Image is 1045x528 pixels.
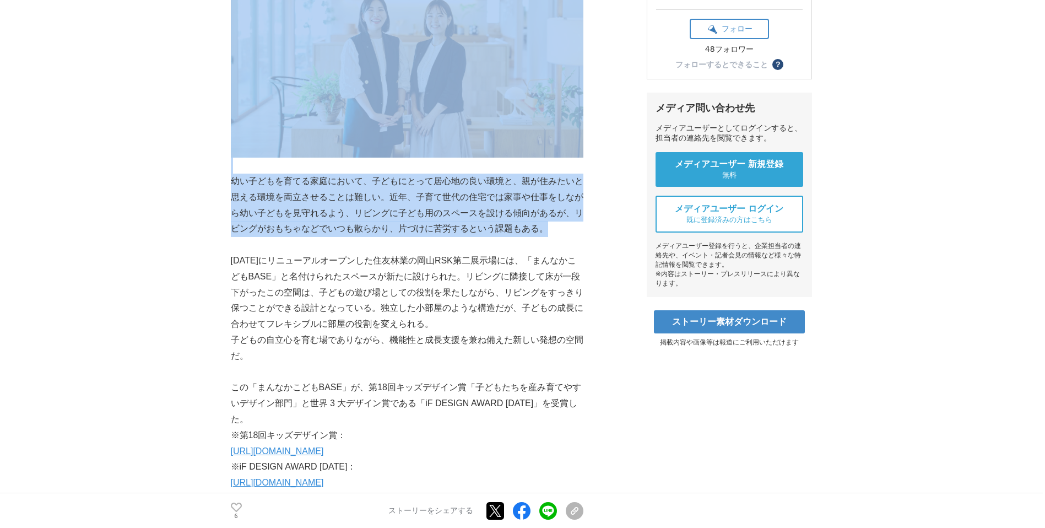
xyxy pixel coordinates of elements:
p: ストーリーをシェアする [388,506,473,516]
p: この「まんなかこどもBASE」が、第18回キッズデザイン賞「子どもたちを産み育てやすいデザイン部門」と世界 3 大デザイン賞である「iF DESIGN AWARD [DATE]」を受賞した。 [231,380,583,427]
span: ？ [774,61,782,68]
span: 既に登録済みの方はこちら [686,215,772,225]
span: メディアユーザー ログイン [675,203,784,215]
span: メディアユーザー 新規登録 [675,159,784,170]
div: メディアユーザー登録を行うと、企業担当者の連絡先や、イベント・記者会見の情報など様々な特記情報を閲覧できます。 ※内容はストーリー・プレスリリースにより異なります。 [656,241,803,288]
div: 48フォロワー [690,45,769,55]
p: [DATE]にリニューアルオープンした住友林業の岡山RSK第二展示場には、「まんなかこどもBASE」と名付けられたスペースが新たに設けられた。リビングに隣接して床が一段下がったこの空間は、子ども... [231,253,583,332]
a: メディアユーザー ログイン 既に登録済みの方はこちら [656,196,803,233]
div: メディアユーザーとしてログインすると、担当者の連絡先を閲覧できます。 [656,123,803,143]
p: 掲載内容や画像等は報道にご利用いただけます [647,338,812,347]
a: [URL][DOMAIN_NAME] [231,446,324,456]
p: ※第18回キッズデザイン賞： [231,428,583,444]
button: フォロー [690,19,769,39]
span: 無料 [722,170,737,180]
button: ？ [772,59,783,70]
div: メディア問い合わせ先 [656,101,803,115]
div: フォローするとできること [675,61,768,68]
p: 幼い子どもを育てる家庭において、子どもにとって居心地の良い環境と、親が住みたいと思える環境を両立させることは難しい。近年、子育て世代の住宅では家事や仕事をしながら幼い子どもを見守れるよう、リビン... [231,174,583,237]
a: メディアユーザー 新規登録 無料 [656,152,803,187]
a: [URL][DOMAIN_NAME] [231,478,324,487]
p: 6 [231,513,242,519]
a: ストーリー素材ダウンロード [654,310,805,333]
p: 子どもの自立心を育む場でありながら、機能性と成長支援を兼ね備えた新しい発想の空間だ。 [231,332,583,364]
p: ※iF DESIGN AWARD [DATE]： [231,459,583,475]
